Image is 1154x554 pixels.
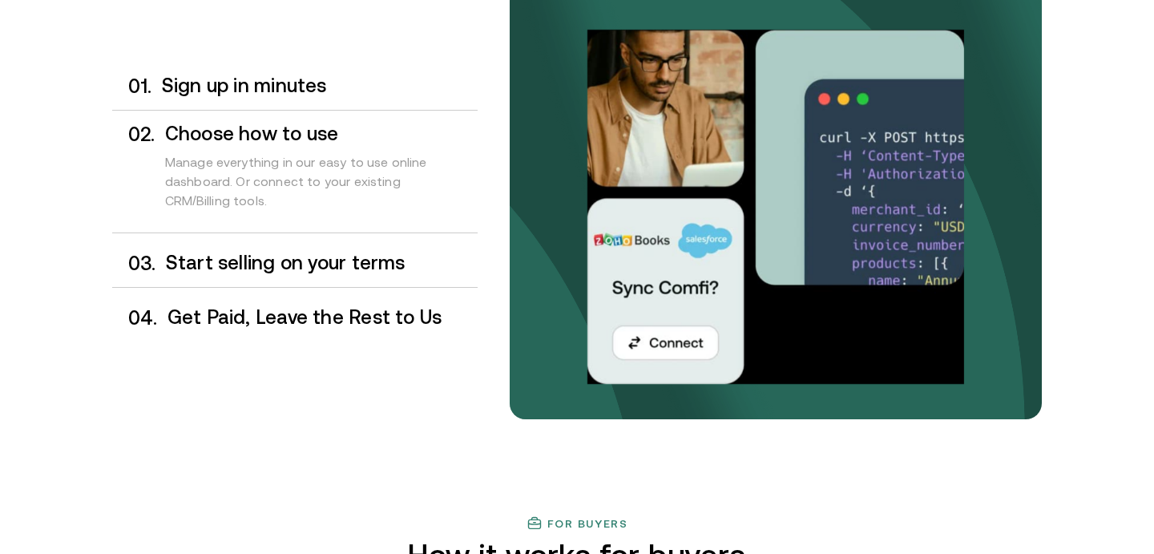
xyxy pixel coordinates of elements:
div: Manage everything in our easy to use online dashboard. Or connect to your existing CRM/Billing to... [165,144,478,226]
div: 0 3 . [112,253,156,274]
img: Your payments collected on time. [587,30,964,384]
h3: Start selling on your terms [166,253,478,273]
h3: Sign up in minutes [162,75,478,96]
div: 0 2 . [112,123,155,226]
h3: Get Paid, Leave the Rest to Us [167,307,478,328]
h3: Choose how to use [165,123,478,144]
h3: For buyers [547,517,628,530]
div: 0 4 . [112,307,158,329]
img: finance [527,516,543,532]
div: 0 1 . [112,75,152,97]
